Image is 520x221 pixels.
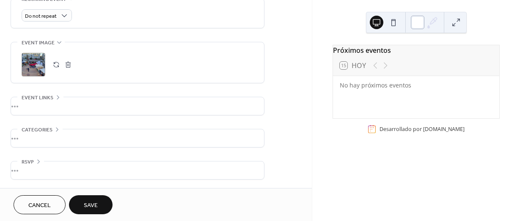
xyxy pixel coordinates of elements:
[11,129,264,147] div: •••
[333,45,499,55] div: Próximos eventos
[11,97,264,115] div: •••
[25,11,57,21] span: Do not repeat
[28,201,51,210] span: Cancel
[22,158,34,166] span: RSVP
[69,195,113,214] button: Save
[14,195,66,214] button: Cancel
[22,53,45,76] div: ;
[11,161,264,179] div: •••
[380,126,465,133] div: Desarrollado por
[22,126,52,134] span: Categories
[340,81,492,89] div: No hay próximos eventos
[22,38,55,47] span: Event image
[84,201,98,210] span: Save
[423,126,465,133] a: [DOMAIN_NAME]
[22,93,53,102] span: Event links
